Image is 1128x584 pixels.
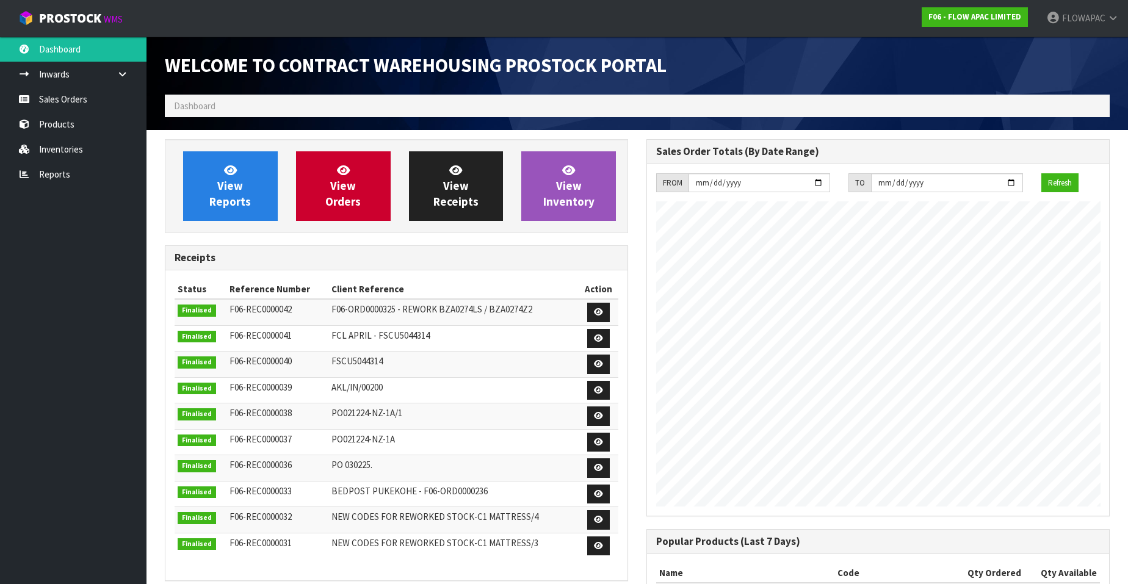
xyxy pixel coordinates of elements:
span: BEDPOST PUKEKOHE - F06-ORD0000236 [331,485,488,497]
th: Qty Available [1024,563,1100,583]
span: Finalised [178,356,216,369]
th: Qty Ordered [951,563,1024,583]
span: ProStock [39,10,101,26]
h3: Popular Products (Last 7 Days) [656,536,1100,547]
span: NEW CODES FOR REWORKED STOCK-C1 MATTRESS/4 [331,511,538,522]
a: ViewReceipts [409,151,504,221]
span: FLOWAPAC [1062,12,1105,24]
th: Code [834,563,951,583]
span: F06-REC0000032 [230,511,292,522]
span: PO 030225. [331,459,372,470]
th: Status [175,279,226,299]
span: Finalised [178,408,216,420]
span: Finalised [178,305,216,317]
span: F06-ORD0000325 - REWORK BZA0274LS / BZA0274Z2 [331,303,532,315]
span: Finalised [178,486,216,499]
th: Action [579,279,618,299]
span: View Orders [325,163,361,209]
th: Reference Number [226,279,328,299]
span: View Reports [209,163,251,209]
span: F06-REC0000036 [230,459,292,470]
span: Finalised [178,512,216,524]
span: View Receipts [433,163,479,209]
span: F06-REC0000042 [230,303,292,315]
span: F06-REC0000037 [230,433,292,445]
span: Welcome to Contract Warehousing ProStock Portal [165,53,667,78]
span: FCL APRIL - FSCU5044314 [331,330,430,341]
small: WMS [104,13,123,25]
span: Finalised [178,331,216,343]
span: F06-REC0000038 [230,407,292,419]
img: cube-alt.png [18,10,34,26]
h3: Sales Order Totals (By Date Range) [656,146,1100,157]
span: Dashboard [174,100,215,112]
button: Refresh [1041,173,1079,193]
span: F06-REC0000041 [230,330,292,341]
th: Name [656,563,834,583]
a: ViewInventory [521,151,616,221]
span: FSCU5044314 [331,355,383,367]
span: PO021224-NZ-1A [331,433,395,445]
span: Finalised [178,538,216,550]
span: View Inventory [543,163,595,209]
span: PO021224-NZ-1A/1 [331,407,402,419]
a: ViewReports [183,151,278,221]
span: AKL/IN/00200 [331,381,383,393]
div: TO [848,173,871,193]
span: F06-REC0000039 [230,381,292,393]
span: F06-REC0000040 [230,355,292,367]
strong: F06 - FLOW APAC LIMITED [928,12,1021,22]
th: Client Reference [328,279,579,299]
span: Finalised [178,460,216,472]
span: F06-REC0000033 [230,485,292,497]
span: Finalised [178,383,216,395]
div: FROM [656,173,689,193]
span: F06-REC0000031 [230,537,292,549]
span: NEW CODES FOR REWORKED STOCK-C1 MATTRESS/3 [331,537,538,549]
span: Finalised [178,434,216,447]
a: ViewOrders [296,151,391,221]
h3: Receipts [175,252,618,264]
